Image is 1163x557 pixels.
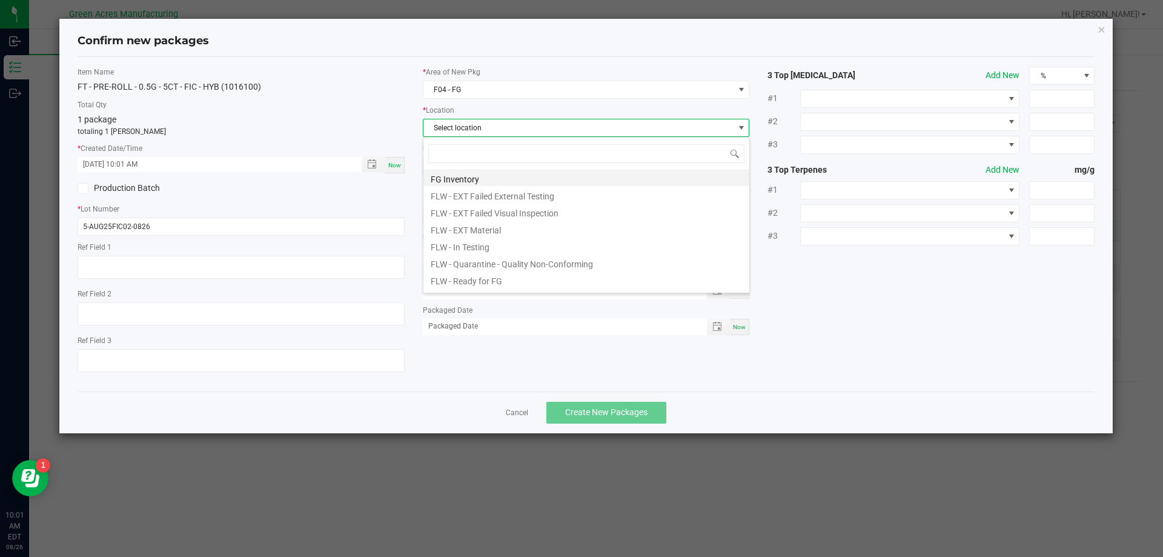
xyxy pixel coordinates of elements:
[423,319,694,334] input: Packaged Date
[767,115,800,128] span: #2
[78,289,405,299] label: Ref Field 2
[78,67,405,78] label: Item Name
[767,184,800,196] span: #1
[78,335,405,346] label: Ref Field 3
[78,143,405,154] label: Created Date/Time
[423,81,734,98] span: F04 - FG
[1030,67,1079,84] span: %
[423,119,734,136] span: Select location
[767,207,800,219] span: #2
[767,69,898,82] strong: 3 Top [MEDICAL_DATA]
[78,81,405,93] div: FT - PRE-ROLL - 0.5G - 5CT - FIC - HYB (1016100)
[767,138,800,151] span: #3
[733,324,746,330] span: Now
[78,242,405,253] label: Ref Field 1
[78,33,1095,49] h4: Confirm new packages
[423,305,750,316] label: Packaged Date
[986,164,1019,176] button: Add New
[423,105,750,116] label: Location
[565,407,648,417] span: Create New Packages
[733,287,746,294] span: Now
[78,99,405,110] label: Total Qty
[78,115,116,124] span: 1 package
[546,402,666,424] button: Create New Packages
[506,408,528,418] a: Cancel
[12,460,48,496] iframe: Resource center
[767,164,898,176] strong: 3 Top Terpenes
[78,182,232,195] label: Production Batch
[78,157,349,172] input: Created Datetime
[707,319,731,335] span: Toggle popup
[767,92,800,105] span: #1
[388,162,401,168] span: Now
[1029,164,1095,176] strong: mg/g
[986,69,1019,82] button: Add New
[362,157,385,172] span: Toggle popup
[78,126,405,137] p: totaling 1 [PERSON_NAME]
[36,458,50,473] iframe: Resource center unread badge
[423,67,750,78] label: Area of New Pkg
[78,204,405,215] label: Lot Number
[767,230,800,242] span: #3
